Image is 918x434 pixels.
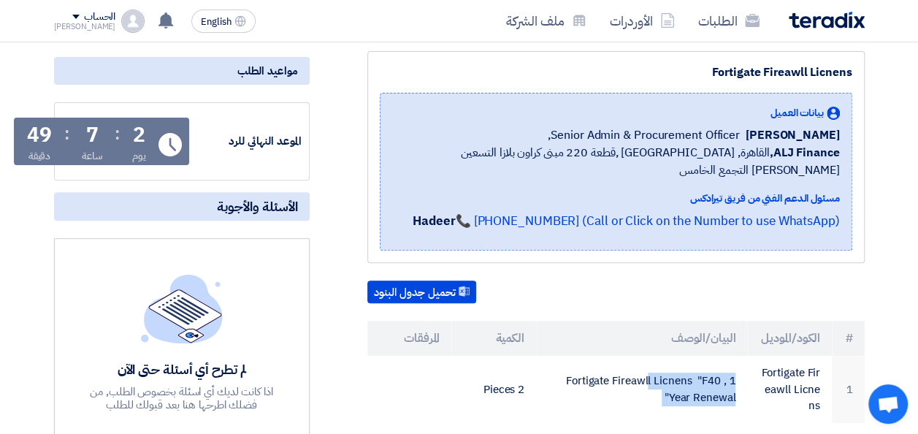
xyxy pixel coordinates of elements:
[133,125,145,145] div: 2
[747,321,832,356] th: الكود/الموديل
[536,356,747,423] td: Fortigate Fireawll Licnens "F40 , 1 Year Renewal"
[367,321,452,356] th: المرفقات
[84,11,115,23] div: الحساب
[770,105,824,121] span: بيانات العميل
[28,148,51,164] div: دقيقة
[686,4,771,38] a: الطلبات
[392,144,840,179] span: القاهرة, [GEOGRAPHIC_DATA] ,قطعة 220 مبنى كراون بلازا التسعين [PERSON_NAME] التجمع الخامس
[451,321,536,356] th: الكمية
[747,356,832,423] td: Fortigate Fireawll Licnens
[141,274,223,343] img: empty_state_list.svg
[132,148,146,164] div: يوم
[548,126,740,144] span: Senior Admin & Procurement Officer,
[115,121,120,147] div: :
[367,281,476,304] button: تحميل جدول البنود
[217,198,298,215] span: الأسئلة والأجوبة
[832,356,865,423] td: 1
[392,191,840,206] div: مسئول الدعم الفني من فريق تيرادكس
[789,12,865,28] img: Teradix logo
[413,212,455,230] strong: Hadeer
[746,126,840,144] span: [PERSON_NAME]
[868,384,908,424] div: Open chat
[86,125,99,145] div: 7
[75,361,288,378] div: لم تطرح أي أسئلة حتى الآن
[598,4,686,38] a: الأوردرات
[75,385,288,411] div: اذا كانت لديك أي اسئلة بخصوص الطلب, من فضلك اطرحها هنا بعد قبولك للطلب
[770,144,840,161] b: ALJ Finance,
[201,17,232,27] span: English
[380,64,852,81] div: Fortigate Fireawll Licnens
[64,121,69,147] div: :
[536,321,747,356] th: البيان/الوصف
[494,4,598,38] a: ملف الشركة
[191,9,256,33] button: English
[54,57,310,85] div: مواعيد الطلب
[832,321,865,356] th: #
[82,148,103,164] div: ساعة
[456,212,840,230] a: 📞 [PHONE_NUMBER] (Call or Click on the Number to use WhatsApp)
[451,356,536,423] td: 2 Pieces
[121,9,145,33] img: profile_test.png
[54,23,116,31] div: [PERSON_NAME]
[27,125,52,145] div: 49
[192,133,302,150] div: الموعد النهائي للرد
